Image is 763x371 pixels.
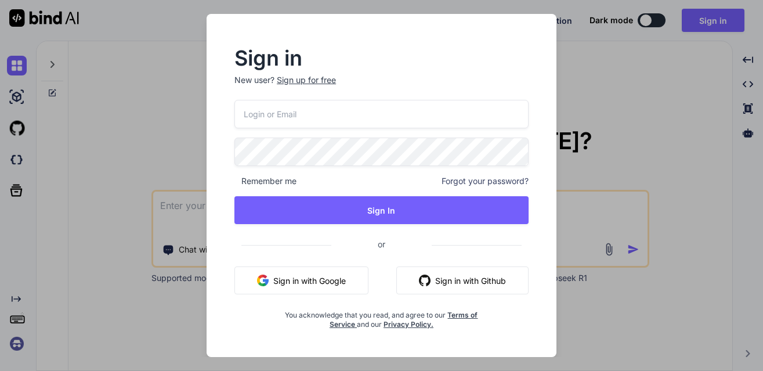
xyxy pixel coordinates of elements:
input: Login or Email [234,100,529,128]
div: You acknowledge that you read, and agree to our and our [284,304,480,329]
button: Sign in with Github [396,266,529,294]
span: or [331,230,432,258]
img: google [257,275,269,286]
span: Remember me [234,175,296,187]
h2: Sign in [234,49,529,67]
img: github [419,275,431,286]
a: Terms of Service [330,311,478,329]
a: Privacy Policy. [384,320,433,329]
p: New user? [234,74,529,100]
button: Sign in with Google [234,266,368,294]
div: Sign up for free [277,74,336,86]
button: Sign In [234,196,529,224]
span: Forgot your password? [442,175,529,187]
